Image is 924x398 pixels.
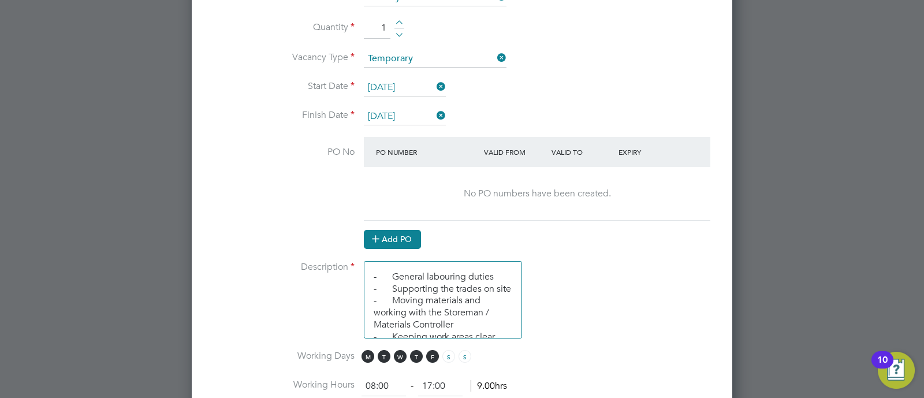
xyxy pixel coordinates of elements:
button: Open Resource Center, 10 new notifications [878,352,915,389]
label: Start Date [210,80,355,92]
label: PO No [210,146,355,158]
div: PO Number [373,142,481,162]
span: T [410,350,423,363]
input: 17:00 [418,376,463,397]
span: S [459,350,471,363]
span: F [426,350,439,363]
input: 08:00 [362,376,406,397]
label: Vacancy Type [210,51,355,64]
div: Valid From [481,142,549,162]
div: 10 [877,360,888,375]
span: S [442,350,455,363]
button: Add PO [364,230,421,248]
span: M [362,350,374,363]
span: ‐ [408,380,416,392]
span: W [394,350,407,363]
span: T [378,350,390,363]
span: 9.00hrs [471,380,507,392]
label: Working Days [210,350,355,362]
input: Select one [364,108,446,125]
div: No PO numbers have been created. [375,188,699,200]
label: Description [210,261,355,273]
div: Valid To [549,142,616,162]
label: Working Hours [210,379,355,391]
label: Quantity [210,21,355,34]
div: Expiry [616,142,683,162]
input: Select one [364,50,506,68]
label: Finish Date [210,109,355,121]
input: Select one [364,79,446,96]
